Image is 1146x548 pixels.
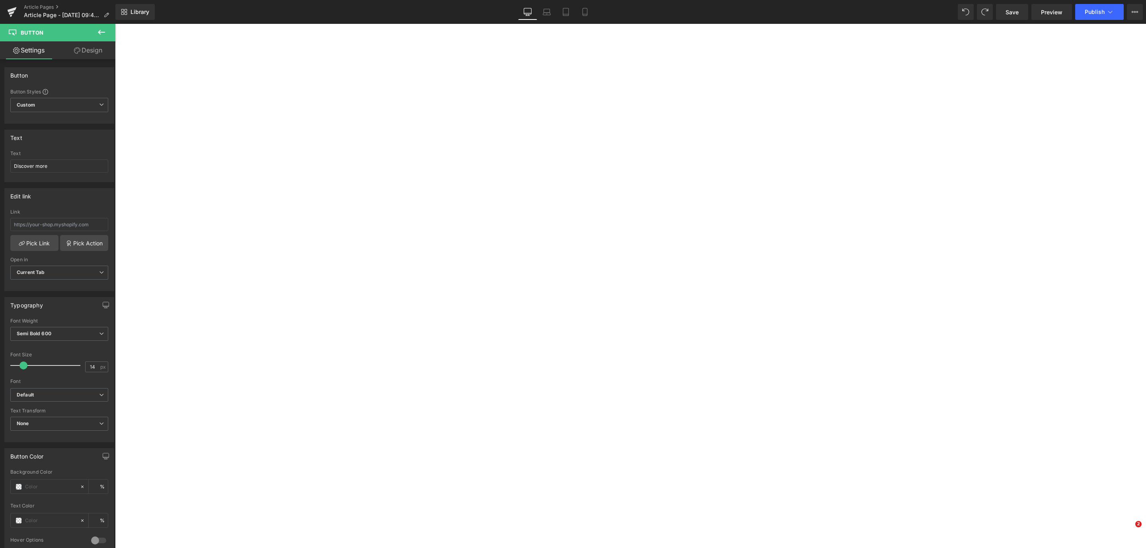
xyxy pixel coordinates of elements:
[10,379,108,384] div: Font
[89,513,108,527] div: %
[575,4,594,20] a: Mobile
[17,269,45,275] b: Current Tab
[10,235,58,251] a: Pick Link
[518,4,537,20] a: Desktop
[89,480,108,494] div: %
[115,4,155,20] a: New Library
[1085,9,1105,15] span: Publish
[60,235,108,251] a: Pick Action
[1127,4,1143,20] button: More
[1135,521,1142,527] span: 2
[1119,521,1138,540] iframe: Intercom live chat
[10,537,83,545] div: Hover Options
[10,130,22,141] div: Text
[977,4,993,20] button: Redo
[10,188,31,200] div: Edit link
[25,482,76,491] input: Color
[24,4,115,10] a: Article Pages
[1031,4,1072,20] a: Preview
[17,392,34,398] i: Default
[537,4,556,20] a: Laptop
[10,469,108,475] div: Background Color
[10,68,28,79] div: Button
[10,449,43,460] div: Button Color
[25,516,76,525] input: Color
[59,41,117,59] a: Design
[10,88,108,95] div: Button Styles
[1006,8,1019,16] span: Save
[10,408,108,414] div: Text Transform
[1041,8,1062,16] span: Preview
[958,4,974,20] button: Undo
[10,218,108,231] input: https://your-shop.myshopify.com
[17,102,35,109] b: Custom
[10,257,108,262] div: Open in
[10,209,108,215] div: Link
[100,364,107,369] span: px
[10,503,108,509] div: Text Color
[17,420,29,426] b: None
[10,151,108,156] div: Text
[10,297,43,309] div: Typography
[10,318,108,324] div: Font Weight
[10,352,108,358] div: Font Size
[131,8,149,16] span: Library
[24,12,100,18] span: Article Page - [DATE] 09:40:37
[556,4,575,20] a: Tablet
[1075,4,1124,20] button: Publish
[21,29,43,36] span: Button
[17,330,51,336] b: Semi Bold 600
